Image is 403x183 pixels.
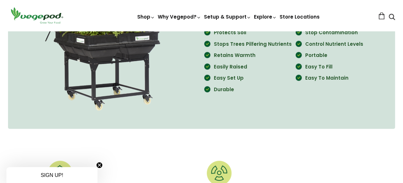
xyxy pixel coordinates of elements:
div: SIGN UP!Close teaser [6,167,97,183]
a: Store Locations [280,13,320,20]
a: Shop [137,13,155,20]
a: Retains Warmth [214,52,256,59]
a: Control Nutrient Levels [305,41,363,47]
a: Portable [305,52,327,59]
span: SIGN UP! [41,172,63,178]
a: Durable [214,86,234,93]
a: Easily Raised [214,63,247,70]
a: Easy To Fill [305,63,332,70]
a: Search [389,14,395,21]
a: Explore [254,13,277,20]
a: Easy To Maintain [305,75,348,81]
a: Stops Trees Pilfering Nutrients [214,41,292,47]
a: Stop Contamination [305,29,358,36]
a: Protects Soil [214,29,246,36]
button: Close teaser [96,162,103,168]
a: Easy Set Up [214,75,244,81]
img: Vegepod [8,6,66,25]
a: Setup & Support [204,13,251,20]
a: Why Vegepod? [158,13,201,20]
